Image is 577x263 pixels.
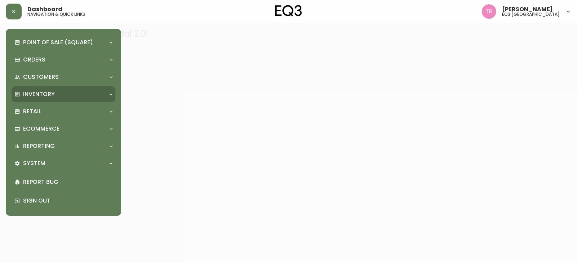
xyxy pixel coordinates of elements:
p: Customers [23,73,59,81]
div: Reporting [12,138,115,154]
div: Retail [12,104,115,119]
h5: navigation & quick links [27,12,85,17]
p: Reporting [23,142,55,150]
p: System [23,159,45,167]
span: [PERSON_NAME] [502,6,553,12]
span: Dashboard [27,6,62,12]
div: System [12,155,115,171]
p: Orders [23,56,45,64]
div: Orders [12,52,115,68]
h5: eq3 [GEOGRAPHIC_DATA] [502,12,560,17]
div: Inventory [12,86,115,102]
p: Retail [23,108,41,115]
div: Point of Sale (Square) [12,35,115,50]
p: Point of Sale (Square) [23,38,93,46]
p: Sign Out [23,197,113,205]
div: Sign Out [12,191,115,210]
p: Inventory [23,90,55,98]
p: Report Bug [23,178,113,186]
img: 214b9049a7c64896e5c13e8f38ff7a87 [482,4,496,19]
div: Customers [12,69,115,85]
img: logo [275,5,302,17]
p: Ecommerce [23,125,60,133]
div: Report Bug [12,173,115,191]
div: Ecommerce [12,121,115,137]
